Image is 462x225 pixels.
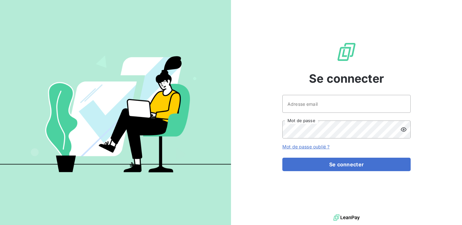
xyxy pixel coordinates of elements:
button: Se connecter [282,158,411,171]
span: Se connecter [309,70,384,87]
img: logo [333,213,360,222]
img: Logo LeanPay [336,42,357,62]
a: Mot de passe oublié ? [282,144,329,149]
input: placeholder [282,95,411,113]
